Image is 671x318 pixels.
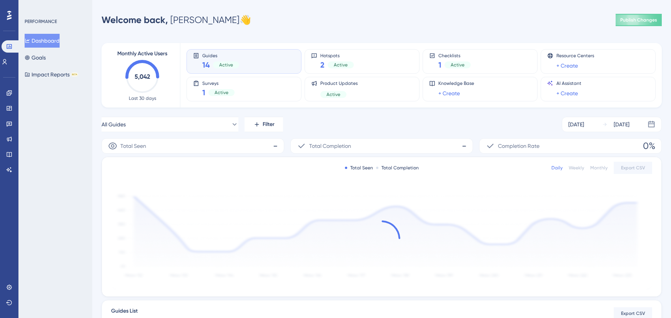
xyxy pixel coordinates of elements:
[614,120,629,129] div: [DATE]
[590,165,608,171] div: Monthly
[556,89,578,98] a: + Create
[102,117,238,132] button: All Guides
[498,141,539,151] span: Completion Rate
[215,89,228,96] span: Active
[556,61,578,70] a: + Create
[345,165,373,171] div: Total Seen
[438,80,474,86] span: Knowledge Base
[621,310,645,316] span: Export CSV
[551,165,563,171] div: Daily
[245,117,283,132] button: Filter
[621,165,645,171] span: Export CSV
[120,141,146,151] span: Total Seen
[202,80,235,86] span: Surveys
[273,140,278,152] span: -
[309,141,351,151] span: Total Completion
[25,18,57,25] div: PERFORMANCE
[320,53,354,58] span: Hotspots
[25,68,78,81] button: Impact ReportsBETA
[643,140,655,152] span: 0%
[569,165,584,171] div: Weekly
[620,17,657,23] span: Publish Changes
[326,91,340,98] span: Active
[616,14,662,26] button: Publish Changes
[614,162,652,174] button: Export CSV
[102,120,126,129] span: All Guides
[202,87,205,98] span: 1
[25,51,46,65] button: Goals
[25,34,60,48] button: Dashboard
[334,62,348,68] span: Active
[320,80,358,86] span: Product Updates
[263,120,275,129] span: Filter
[438,89,460,98] a: + Create
[438,53,471,58] span: Checklists
[556,53,594,59] span: Resource Centers
[135,73,150,80] text: 5,042
[71,73,78,76] div: BETA
[129,95,156,101] span: Last 30 days
[202,60,210,70] span: 14
[451,62,465,68] span: Active
[556,80,581,86] span: AI Assistant
[219,62,233,68] span: Active
[117,49,167,58] span: Monthly Active Users
[202,53,239,58] span: Guides
[568,120,584,129] div: [DATE]
[102,14,251,26] div: [PERSON_NAME] 👋
[320,60,325,70] span: 2
[438,60,441,70] span: 1
[102,14,168,25] span: Welcome back,
[462,140,466,152] span: -
[376,165,419,171] div: Total Completion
